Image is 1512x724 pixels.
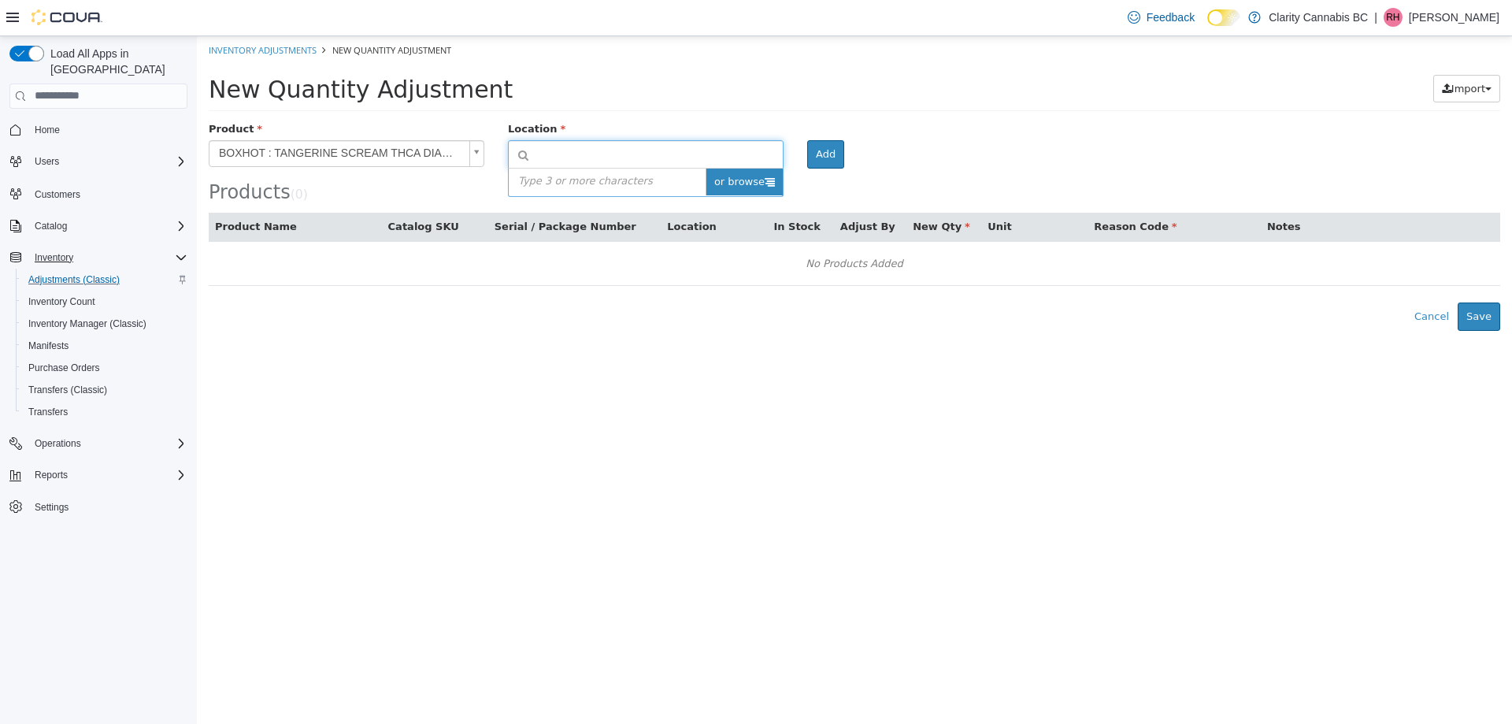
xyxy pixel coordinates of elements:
span: Import [1254,46,1288,58]
button: Transfers [16,401,194,423]
span: Transfers (Classic) [22,381,187,399]
span: Purchase Orders [22,358,187,377]
span: Catalog [28,217,187,236]
button: Users [3,150,194,173]
button: Home [3,118,194,141]
button: Users [28,152,65,171]
span: Transfers [28,406,68,418]
a: Transfers (Classic) [22,381,113,399]
span: Catalog [35,220,67,232]
button: Import [1236,39,1303,67]
p: [PERSON_NAME] [1409,8,1499,27]
span: Operations [35,437,81,450]
span: Customers [28,184,187,203]
span: Transfers [22,403,187,421]
button: Customers [3,182,194,205]
button: Operations [28,434,87,453]
span: New Quantity Adjustment [12,39,316,67]
span: New Quantity Adjustment [135,8,254,20]
span: Dark Mode [1207,26,1208,27]
button: Catalog [28,217,73,236]
button: Purchase Orders [16,357,194,379]
span: Settings [35,501,69,514]
div: Raymond Hill [1384,8,1403,27]
span: Manifests [22,336,187,355]
a: Home [28,121,66,139]
span: Product [12,87,65,98]
button: Add [610,104,647,132]
button: Adjustments (Classic) [16,269,194,291]
button: Save [1261,266,1303,295]
button: Adjust By [643,183,702,199]
button: Transfers (Classic) [16,379,194,401]
span: Inventory Count [22,292,187,311]
button: Inventory [3,247,194,269]
nav: Complex example [9,112,187,559]
button: Reports [3,464,194,486]
small: ( ) [94,151,111,165]
a: Customers [28,185,87,204]
button: Product Name [18,183,103,199]
button: Reports [28,466,74,485]
span: Inventory [28,248,187,267]
a: Inventory Adjustments [12,8,120,20]
span: Home [28,120,187,139]
span: Inventory Manager (Classic) [28,317,146,330]
span: Products [12,145,94,167]
span: Customers [35,188,80,201]
button: Catalog [3,215,194,237]
button: Settings [3,496,194,518]
button: Inventory Manager (Classic) [16,313,194,335]
a: Settings [28,498,75,517]
span: Load All Apps in [GEOGRAPHIC_DATA] [44,46,187,77]
a: Adjustments (Classic) [22,270,126,289]
a: BOXHOT : TANGERINE SCREAM THCA DIAMOND INFUSED PRE-ROLLS (SATIVA) - 2 x 0.5g [12,104,287,131]
span: Operations [28,434,187,453]
button: Inventory Count [16,291,194,313]
span: or browse [509,132,586,159]
span: New Qty [716,184,773,196]
span: Adjustments (Classic) [28,273,120,286]
a: Inventory Manager (Classic) [22,314,153,333]
button: Cancel [1209,266,1261,295]
span: BOXHOT : TANGERINE SCREAM THCA DIAMOND INFUSED PRE-ROLLS (SATIVA) - 2 x 0.5g [13,105,266,130]
span: Purchase Orders [28,362,100,374]
span: Users [35,155,59,168]
button: Unit [791,183,817,199]
span: Home [35,124,60,136]
span: Adjustments (Classic) [22,270,187,289]
a: Purchase Orders [22,358,106,377]
button: Manifests [16,335,194,357]
a: Feedback [1121,2,1201,33]
img: Cova [31,9,102,25]
span: Manifests [28,340,69,352]
button: Location [470,183,522,199]
button: Inventory [28,248,80,267]
span: Inventory Count [28,295,95,308]
span: Reports [35,469,68,481]
button: In Stock [576,183,626,199]
p: Clarity Cannabis BC [1269,8,1368,27]
span: Location [311,87,369,98]
a: Manifests [22,336,75,355]
input: Dark Mode [1207,9,1240,26]
span: Reason Code [897,184,980,196]
span: Settings [28,497,187,517]
span: Transfers (Classic) [28,384,107,396]
button: Notes [1070,183,1106,199]
p: | [1374,8,1377,27]
a: Transfers [22,403,74,421]
div: No Products Added [22,216,1293,239]
span: Users [28,152,187,171]
span: Inventory [35,251,73,264]
span: Reports [28,466,187,485]
a: Inventory Count [22,292,102,311]
span: Feedback [1147,9,1195,25]
button: Catalog SKU [191,183,265,199]
span: RH [1386,8,1399,27]
span: 0 [98,151,106,165]
button: Serial / Package Number [298,183,443,199]
button: Operations [3,433,194,455]
span: Inventory Manager (Classic) [22,314,187,333]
